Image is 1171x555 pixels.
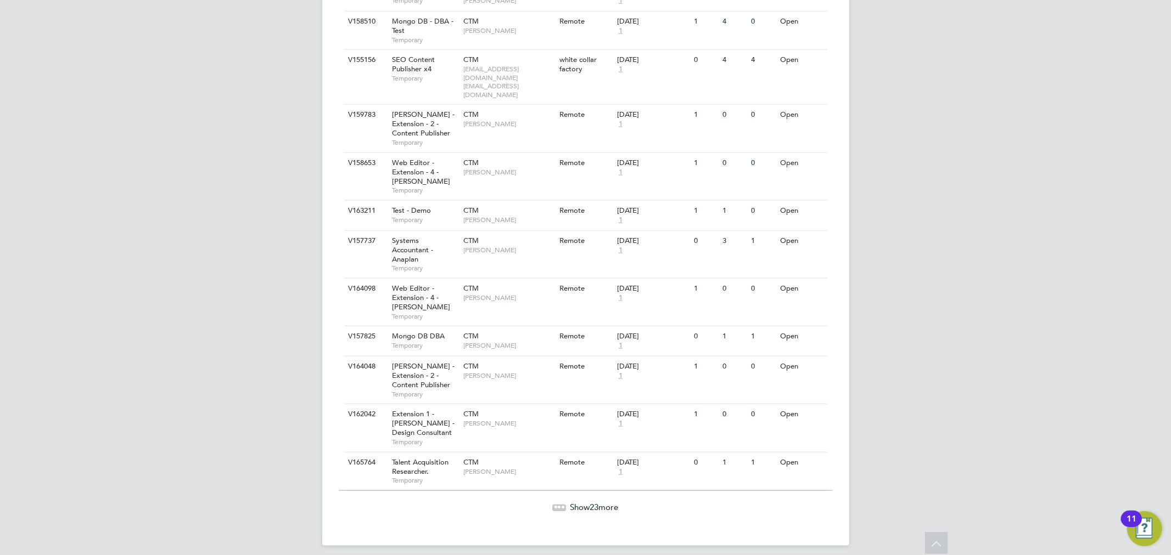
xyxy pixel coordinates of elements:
div: 1 [749,452,777,473]
span: Temporary [392,138,458,147]
div: 0 [749,201,777,221]
div: 0 [749,105,777,125]
span: [PERSON_NAME] - Extension - 2 - Content Publisher [392,361,455,389]
div: Open [777,326,825,347]
span: 1 [617,246,624,255]
div: [DATE] [617,362,688,371]
div: Open [777,12,825,32]
span: Web Editor - Extension - 4 - [PERSON_NAME] [392,284,450,312]
span: Temporary [392,264,458,273]
span: Remote [559,16,585,26]
div: [DATE] [617,284,688,293]
span: [EMAIL_ADDRESS][DOMAIN_NAME] [EMAIL_ADDRESS][DOMAIN_NAME] [463,65,554,99]
span: 1 [617,168,624,177]
div: 0 [749,356,777,377]
span: Talent Acquisition Researcher. [392,457,449,476]
div: 0 [691,231,720,251]
span: [PERSON_NAME] [463,371,554,380]
div: 0 [749,279,777,299]
div: [DATE] [617,55,688,65]
div: V157825 [346,326,384,347]
span: CTM [463,457,479,467]
div: V155156 [346,50,384,70]
span: [PERSON_NAME] [463,419,554,428]
div: Open [777,452,825,473]
button: Open Resource Center, 11 new notifications [1127,511,1162,546]
div: 1 [691,201,720,221]
span: Remote [559,110,585,119]
span: Mongo DB DBA [392,331,445,341]
span: 1 [617,65,624,74]
div: 1 [749,231,777,251]
div: 0 [691,452,720,473]
span: [PERSON_NAME] [463,120,554,128]
div: 0 [749,153,777,173]
span: CTM [463,55,479,64]
div: Open [777,153,825,173]
span: Extension 1 - [PERSON_NAME] - Design Consultant [392,409,455,437]
div: 4 [720,50,748,70]
span: [PERSON_NAME] [463,467,554,476]
span: white collar factory [559,55,597,73]
span: Temporary [392,312,458,321]
div: 0 [720,356,748,377]
div: V163211 [346,201,384,221]
span: [PERSON_NAME] [463,246,554,254]
div: [DATE] [617,158,688,168]
span: Remote [559,361,585,371]
div: V157737 [346,231,384,251]
div: 1 [749,326,777,347]
div: V164098 [346,279,384,299]
span: Remote [559,158,585,167]
span: Temporary [392,74,458,83]
span: CTM [463,16,479,26]
div: 4 [720,12,748,32]
span: [PERSON_NAME] [463,26,554,35]
div: 3 [720,231,748,251]
div: Open [777,105,825,125]
div: 1 [691,153,720,173]
div: [DATE] [617,458,688,467]
div: Open [777,201,825,221]
span: CTM [463,206,479,215]
div: [DATE] [617,410,688,419]
span: Remote [559,236,585,245]
span: Test - Demo [392,206,431,215]
div: 1 [691,105,720,125]
div: V158510 [346,12,384,32]
div: 11 [1127,519,1136,533]
span: Temporary [392,476,458,485]
div: 1 [720,326,748,347]
div: 0 [720,404,748,424]
div: 4 [749,50,777,70]
div: 1 [691,12,720,32]
span: [PERSON_NAME] [463,168,554,177]
div: Open [777,356,825,377]
span: [PERSON_NAME] [463,216,554,224]
span: [PERSON_NAME] [463,293,554,302]
span: Web Editor - Extension - 4 - [PERSON_NAME] [392,158,450,186]
span: Temporary [392,390,458,399]
span: CTM [463,110,479,119]
div: V159783 [346,105,384,125]
span: Remote [559,206,585,215]
div: 0 [720,105,748,125]
div: V162042 [346,404,384,424]
span: 1 [617,341,624,350]
span: [PERSON_NAME] - Extension - 2 - Content Publisher [392,110,455,138]
span: Temporary [392,216,458,224]
div: V158653 [346,153,384,173]
span: 1 [617,371,624,381]
span: 1 [617,26,624,36]
span: 1 [617,216,624,225]
span: Temporary [392,36,458,44]
div: 0 [720,279,748,299]
div: 0 [691,326,720,347]
div: 1 [720,452,748,473]
span: CTM [463,409,479,418]
div: 1 [691,404,720,424]
div: 1 [691,279,720,299]
span: CTM [463,361,479,371]
div: [DATE] [617,206,688,216]
span: Remote [559,409,585,418]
